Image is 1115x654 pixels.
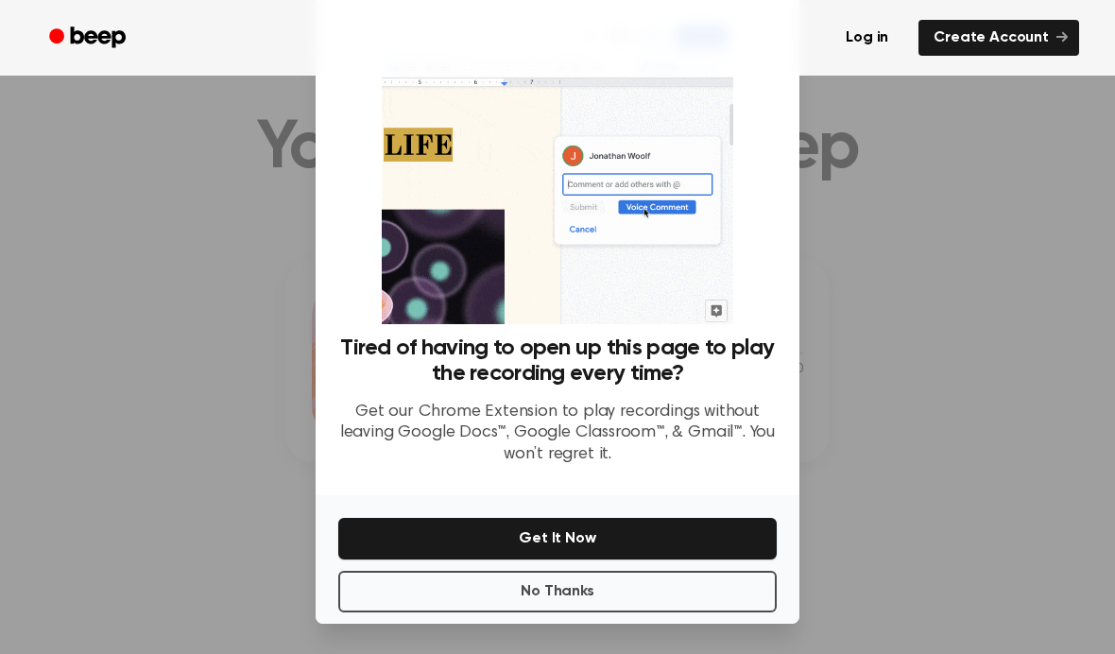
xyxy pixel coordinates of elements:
button: No Thanks [338,571,777,612]
p: Get our Chrome Extension to play recordings without leaving Google Docs™, Google Classroom™, & Gm... [338,402,777,466]
h3: Tired of having to open up this page to play the recording every time? [338,336,777,387]
a: Beep [36,20,143,57]
a: Log in [827,16,907,60]
a: Create Account [918,20,1079,56]
button: Get It Now [338,518,777,559]
img: Beep extension in action [382,19,732,324]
